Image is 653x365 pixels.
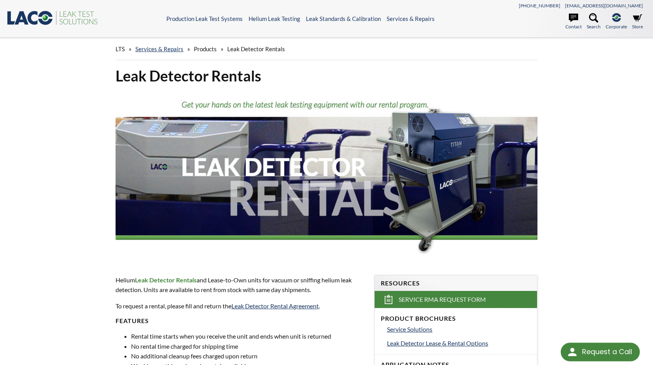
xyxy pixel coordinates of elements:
a: Search [587,13,601,30]
span: LTS [116,45,125,52]
span: Products [194,45,217,52]
span: Corporate [606,23,627,30]
a: Service RMA Request Form [375,291,537,308]
span: Leak Detector Rentals [227,45,285,52]
h4: Product Brochures [381,315,531,323]
strong: Leak Detector Rentals [135,276,197,284]
h4: Resources [381,279,531,287]
p: To request a rental, please fill and return the . [116,301,365,311]
a: [EMAIL_ADDRESS][DOMAIN_NAME] [565,3,643,9]
li: Rental time starts when you receive the unit and ends when unit is returned [131,331,365,341]
li: No additional cleanup fees charged upon return [131,351,365,361]
a: [PHONE_NUMBER] [519,3,560,9]
p: Helium and Lease-to-Own units for vacuum or sniffing helium leak detection. Units are available t... [116,275,365,295]
a: Helium Leak Testing [249,15,300,22]
a: Leak Standards & Calibration [306,15,381,22]
h1: Leak Detector Rentals [116,66,537,85]
img: round button [566,346,579,358]
span: Leak Detector Lease & Rental Options [387,339,488,347]
div: Request a Call [561,343,640,362]
a: Leak Detector Rental Agreement [231,302,319,310]
a: Services & Repairs [387,15,435,22]
span: Service RMA Request Form [399,296,486,304]
div: Request a Call [582,343,632,361]
a: Contact [565,13,582,30]
strong: Features [116,317,149,324]
span: Service Solutions [387,325,432,333]
img: Leak Detector Rentals header [116,92,537,260]
a: Service Solutions [387,324,531,334]
li: No rental time charged for shipping time [131,341,365,351]
a: Leak Detector Lease & Rental Options [387,338,531,348]
div: » » » [116,38,537,60]
a: Production Leak Test Systems [166,15,243,22]
a: Store [632,13,643,30]
a: Services & Repairs [135,45,183,52]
